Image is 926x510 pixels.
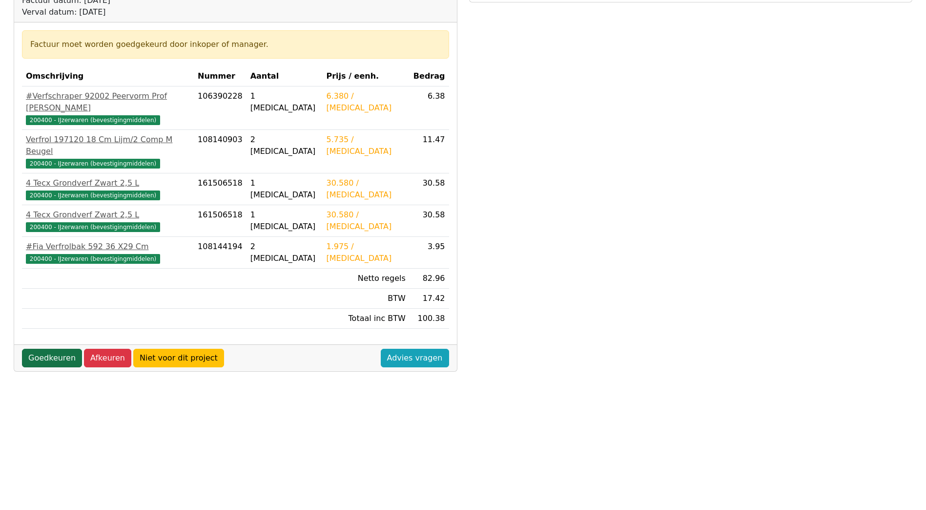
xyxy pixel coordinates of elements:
[194,173,247,205] td: 161506518
[410,173,449,205] td: 30.58
[247,66,323,86] th: Aantal
[26,209,190,221] div: 4 Tecx Grondverf Zwart 2,5 L
[26,90,190,114] div: #Verfschraper 92002 Peervorm Prof [PERSON_NAME]
[410,237,449,269] td: 3.95
[250,209,319,233] div: 1 [MEDICAL_DATA]
[26,222,160,232] span: 200400 - IJzerwaren (bevestigingmiddelen)
[410,66,449,86] th: Bedrag
[322,289,409,309] td: BTW
[250,90,319,114] div: 1 [MEDICAL_DATA]
[84,349,131,367] a: Afkeuren
[26,177,190,189] div: 4 Tecx Grondverf Zwart 2,5 L
[381,349,449,367] a: Advies vragen
[326,134,405,157] div: 5.735 / [MEDICAL_DATA]
[410,269,449,289] td: 82.96
[26,159,160,169] span: 200400 - IJzerwaren (bevestigingmiddelen)
[194,66,247,86] th: Nummer
[410,309,449,329] td: 100.38
[26,134,190,169] a: Verfrol 197120 18 Cm Lijm/2 Comp M Beugel200400 - IJzerwaren (bevestigingmiddelen)
[410,205,449,237] td: 30.58
[22,349,82,367] a: Goedkeuren
[26,177,190,201] a: 4 Tecx Grondverf Zwart 2,5 L200400 - IJzerwaren (bevestigingmiddelen)
[326,177,405,201] div: 30.580 / [MEDICAL_DATA]
[26,209,190,233] a: 4 Tecx Grondverf Zwart 2,5 L200400 - IJzerwaren (bevestigingmiddelen)
[322,269,409,289] td: Netto regels
[26,241,190,253] div: #Fia Verfrolbak 592 36 X29 Cm
[194,86,247,130] td: 106390228
[410,289,449,309] td: 17.42
[30,39,441,50] div: Factuur moet worden goedgekeurd door inkoper of manager.
[326,209,405,233] div: 30.580 / [MEDICAL_DATA]
[322,66,409,86] th: Prijs / eenh.
[410,86,449,130] td: 6.38
[194,205,247,237] td: 161506518
[26,191,160,200] span: 200400 - IJzerwaren (bevestigingmiddelen)
[22,66,194,86] th: Omschrijving
[26,241,190,264] a: #Fia Verfrolbak 592 36 X29 Cm200400 - IJzerwaren (bevestigingmiddelen)
[250,177,319,201] div: 1 [MEDICAL_DATA]
[250,134,319,157] div: 2 [MEDICAL_DATA]
[194,130,247,173] td: 108140903
[250,241,319,264] div: 2 [MEDICAL_DATA]
[26,254,160,264] span: 200400 - IJzerwaren (bevestigingmiddelen)
[322,309,409,329] td: Totaal inc BTW
[22,6,209,18] div: Verval datum: [DATE]
[133,349,224,367] a: Niet voor dit project
[326,241,405,264] div: 1.975 / [MEDICAL_DATA]
[326,90,405,114] div: 6.380 / [MEDICAL_DATA]
[410,130,449,173] td: 11.47
[26,115,160,125] span: 200400 - IJzerwaren (bevestigingmiddelen)
[26,90,190,126] a: #Verfschraper 92002 Peervorm Prof [PERSON_NAME]200400 - IJzerwaren (bevestigingmiddelen)
[194,237,247,269] td: 108144194
[26,134,190,157] div: Verfrol 197120 18 Cm Lijm/2 Comp M Beugel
